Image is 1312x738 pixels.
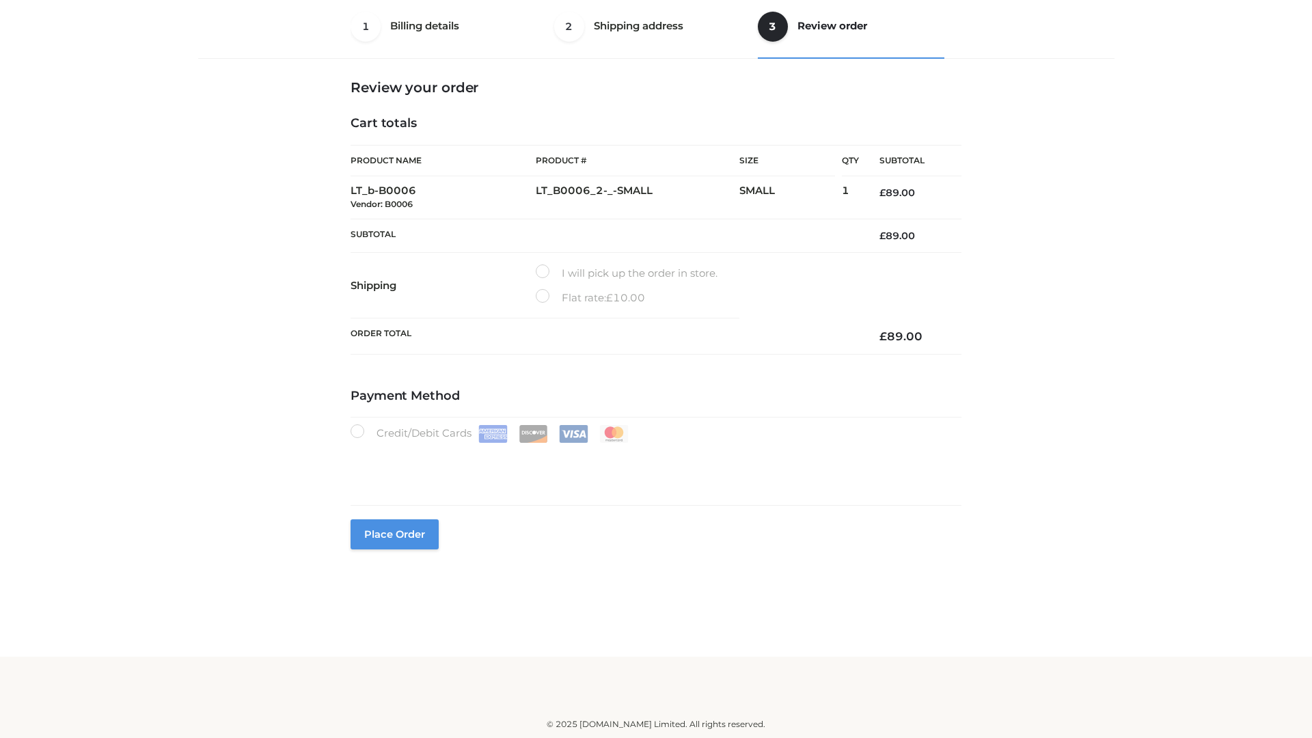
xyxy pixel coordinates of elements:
[599,425,629,443] img: Mastercard
[606,291,613,304] span: £
[842,176,859,219] td: 1
[879,329,887,343] span: £
[351,389,961,404] h4: Payment Method
[879,187,915,199] bdi: 89.00
[348,440,959,490] iframe: Secure payment input frame
[842,145,859,176] th: Qty
[536,145,739,176] th: Product #
[351,219,859,252] th: Subtotal
[351,116,961,131] h4: Cart totals
[879,187,886,199] span: £
[879,230,915,242] bdi: 89.00
[536,289,645,307] label: Flat rate:
[536,176,739,219] td: LT_B0006_2-_-SMALL
[351,424,630,443] label: Credit/Debit Cards
[606,291,645,304] bdi: 10.00
[559,425,588,443] img: Visa
[351,318,859,355] th: Order Total
[351,145,536,176] th: Product Name
[879,230,886,242] span: £
[519,425,548,443] img: Discover
[351,176,536,219] td: LT_b-B0006
[739,146,835,176] th: Size
[351,519,439,549] button: Place order
[879,329,922,343] bdi: 89.00
[203,717,1109,731] div: © 2025 [DOMAIN_NAME] Limited. All rights reserved.
[859,146,961,176] th: Subtotal
[478,425,508,443] img: Amex
[351,79,961,96] h3: Review your order
[739,176,842,219] td: SMALL
[536,264,717,282] label: I will pick up the order in store.
[351,199,413,209] small: Vendor: B0006
[351,253,536,318] th: Shipping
